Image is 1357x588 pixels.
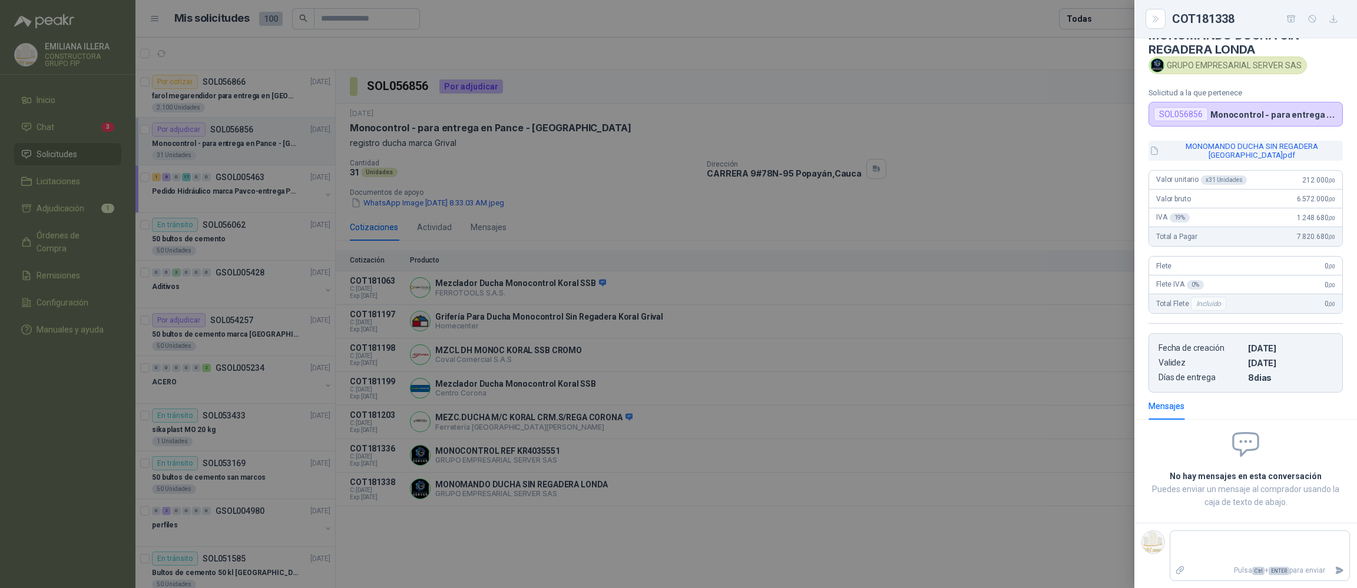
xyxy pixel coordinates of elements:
p: [DATE] [1248,343,1333,353]
div: Mensajes [1149,400,1184,413]
img: Company Logo [1142,531,1164,553]
p: Monocontrol - para entrega en Pance - [GEOGRAPHIC_DATA] [1210,109,1338,119]
span: ,00 [1328,263,1335,270]
span: IVA [1156,213,1190,222]
span: Ctrl [1252,567,1265,575]
h2: No hay mensajes en esta conversación [1149,470,1343,483]
span: Flete IVA [1156,280,1204,290]
div: GRUPO EMPRESARIAL SERVER SAS [1149,57,1307,74]
div: COT181338 [1172,9,1343,28]
span: ,00 [1328,196,1335,202]
span: Valor unitario [1156,175,1247,185]
p: Fecha de creación [1159,343,1243,353]
span: 7.820.680 [1297,232,1335,241]
p: Días de entrega [1159,373,1243,383]
span: 0 [1325,300,1335,308]
button: Enviar [1330,560,1349,581]
span: ENTER [1269,567,1289,575]
span: 0 [1325,262,1335,270]
p: Solicitud a la que pertenece [1149,88,1343,97]
span: ,00 [1328,234,1335,240]
p: 8 dias [1248,373,1333,383]
span: ,00 [1328,301,1335,307]
button: MONOMANDO DUCHA SIN REGADERA [GEOGRAPHIC_DATA]pdf [1149,141,1343,161]
div: 0 % [1187,280,1204,290]
span: Total a Pagar [1156,232,1197,241]
h4: MONOMANDO DUCHA SIN REGADERA LONDA [1149,28,1343,57]
div: x 31 Unidades [1201,175,1247,185]
span: 1.248.680 [1297,214,1335,222]
span: 212.000 [1302,176,1335,184]
label: Adjuntar archivos [1170,560,1190,581]
p: Puedes enviar un mensaje al comprador usando la caja de texto de abajo. [1149,483,1343,509]
p: Validez [1159,358,1243,368]
span: ,00 [1328,177,1335,184]
button: Close [1149,12,1163,26]
span: ,00 [1328,282,1335,288]
span: 6.572.000 [1297,195,1335,203]
span: 0 [1325,281,1335,289]
img: Company Logo [1151,59,1164,72]
span: ,00 [1328,215,1335,221]
p: Pulsa + para enviar [1190,560,1330,581]
span: Flete [1156,262,1171,270]
div: 19 % [1170,213,1190,222]
div: SOL056856 [1154,107,1208,121]
p: [DATE] [1248,358,1333,368]
div: Incluido [1191,297,1226,311]
span: Total Flete [1156,297,1229,311]
span: Valor bruto [1156,195,1190,203]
